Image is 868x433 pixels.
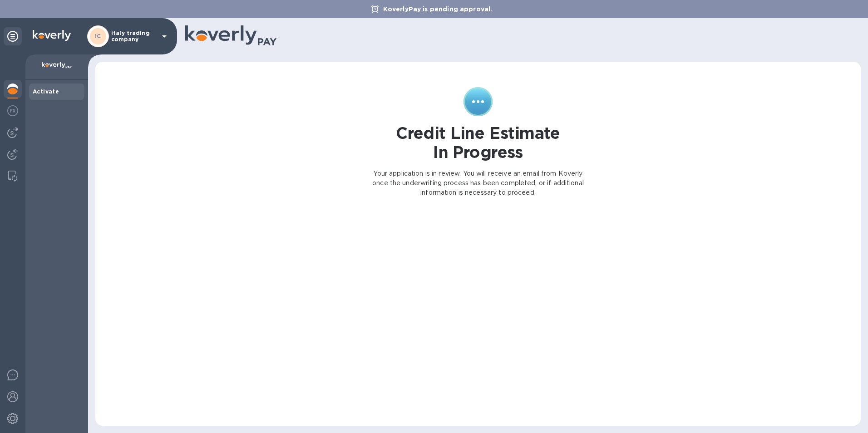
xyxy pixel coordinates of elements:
b: Activate [33,88,59,95]
p: KoverlyPay is pending approval. [379,5,497,14]
div: Unpin categories [4,27,22,45]
img: Foreign exchange [7,105,18,116]
p: italy trading company [111,30,157,43]
b: IC [95,33,101,39]
img: Logo [33,30,71,41]
h1: Credit Line Estimate In Progress [396,123,560,162]
p: Your application is in review. You will receive an email from Koverly once the underwriting proce... [371,169,585,197]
